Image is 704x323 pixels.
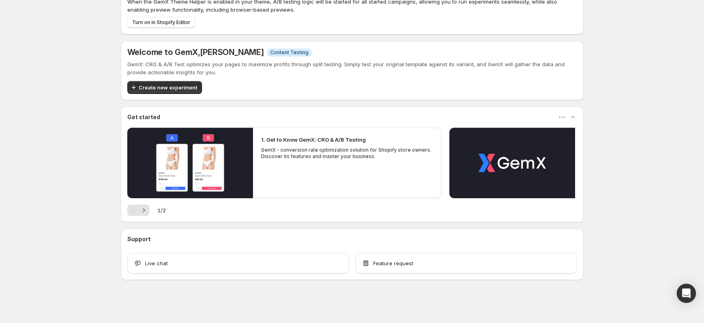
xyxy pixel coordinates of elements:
button: Play video [449,128,575,198]
h2: 1. Get to Know GemX: CRO & A/B Testing [261,136,366,144]
span: Create new experiment [139,83,197,91]
h3: Get started [127,113,160,121]
span: Live chat [145,259,168,267]
h5: Welcome to GemX [127,47,264,57]
p: GemX - conversion rate optimization solution for Shopify store owners. Discover its features and ... [261,147,434,160]
span: Feature request [373,259,413,267]
button: Create new experiment [127,81,202,94]
span: 1 / 2 [157,206,166,214]
span: Turn on in Shopify Editor [132,19,190,26]
div: Open Intercom Messenger [677,284,696,303]
span: , [PERSON_NAME] [198,47,264,57]
nav: Pagination [127,205,149,216]
span: Content Testing [270,49,308,56]
h3: Support [127,235,151,243]
button: Next [138,205,149,216]
p: GemX: CRO & A/B Test optimizes your pages to maximize profits through split testing. Simply test ... [127,60,577,76]
button: Turn on in Shopify Editor [127,17,195,28]
button: Play video [127,128,253,198]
